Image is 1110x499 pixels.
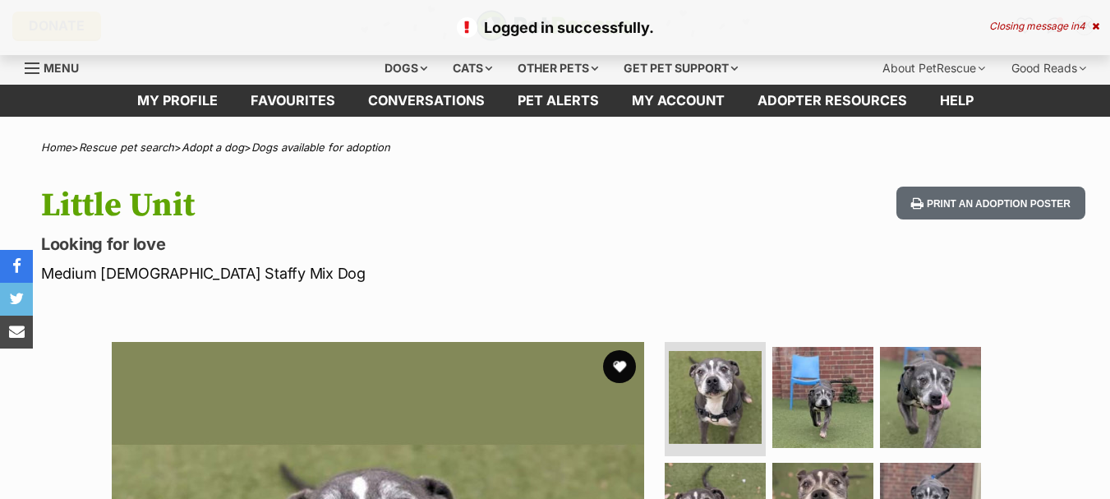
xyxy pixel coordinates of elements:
[251,141,390,154] a: Dogs available for adoption
[79,141,174,154] a: Rescue pet search
[772,347,873,448] img: Photo of Little Unit
[441,52,504,85] div: Cats
[16,16,1094,39] p: Logged in successfully.
[41,233,678,256] p: Looking for love
[182,141,244,154] a: Adopt a dog
[603,350,636,383] button: favourite
[234,85,352,117] a: Favourites
[871,52,997,85] div: About PetRescue
[923,85,990,117] a: Help
[1079,20,1085,32] span: 4
[41,262,678,284] p: Medium [DEMOGRAPHIC_DATA] Staffy Mix Dog
[896,187,1085,220] button: Print an adoption poster
[615,85,741,117] a: My account
[41,141,71,154] a: Home
[1000,52,1098,85] div: Good Reads
[989,21,1099,32] div: Closing message in
[741,85,923,117] a: Adopter resources
[373,52,439,85] div: Dogs
[501,85,615,117] a: Pet alerts
[352,85,501,117] a: conversations
[44,61,79,75] span: Menu
[121,85,234,117] a: My profile
[41,187,678,224] h1: Little Unit
[25,52,90,81] a: Menu
[880,347,981,448] img: Photo of Little Unit
[506,52,610,85] div: Other pets
[612,52,749,85] div: Get pet support
[669,351,762,444] img: Photo of Little Unit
